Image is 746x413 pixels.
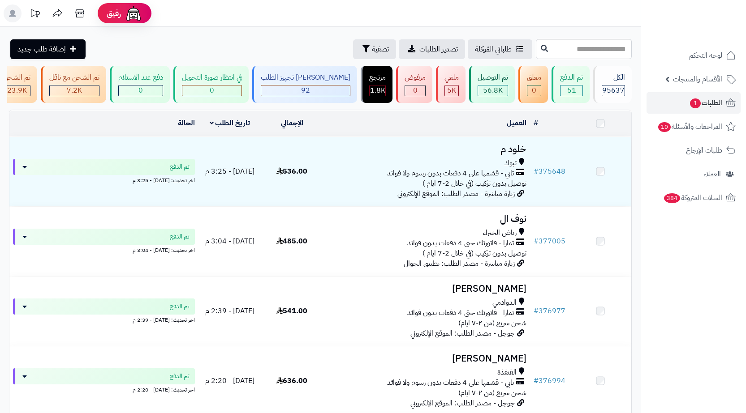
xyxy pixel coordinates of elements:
img: ai-face.png [125,4,142,22]
div: دفع عند الاستلام [118,72,163,83]
div: تم الشحن [3,72,30,83]
div: 0 [119,85,163,96]
a: [PERSON_NAME] تجهيز الطلب 92 [250,66,359,103]
a: تاريخ الطلب [210,118,250,128]
a: تحديثات المنصة [24,4,46,25]
span: زيارة مباشرة - مصدر الطلب: تطبيق الجوال [404,258,515,269]
div: اخر تحديث: [DATE] - 3:04 م [13,245,195,254]
span: 636.00 [276,375,307,386]
div: تم الدفع [560,72,583,83]
a: ملغي 5K [434,66,467,103]
span: 7.2K [67,85,82,96]
a: تم الشحن مع ناقل 7.2K [39,66,108,103]
span: الأقسام والمنتجات [673,73,722,85]
span: الدوادمي [492,298,517,308]
div: مرتجع [369,72,386,83]
span: # [534,375,539,386]
a: تصدير الطلبات [399,39,465,59]
span: إضافة طلب جديد [17,44,66,55]
div: 0 [405,85,425,96]
span: [DATE] - 3:25 م [205,166,254,177]
span: تمارا - فاتورتك حتى 4 دفعات بدون فوائد [407,238,514,248]
div: 92 [261,85,350,96]
div: معلق [527,72,541,83]
span: طلبات الإرجاع [686,144,722,157]
button: تصفية [353,39,396,59]
a: الكل95637 [591,66,634,103]
div: في انتظار صورة التحويل [182,72,242,83]
a: معلق 0 [517,66,550,103]
h3: [PERSON_NAME] [327,353,526,364]
span: العملاء [703,168,721,180]
img: logo-2.png [685,7,737,26]
span: شحن سريع (من ٢-٧ ايام) [458,318,526,328]
div: 0 [182,85,241,96]
div: 56795 [478,85,508,96]
a: تم الدفع 51 [550,66,591,103]
a: مرفوض 0 [394,66,434,103]
a: الطلبات1 [647,92,741,114]
span: تم الدفع [170,372,190,381]
span: 485.00 [276,236,307,247]
div: اخر تحديث: [DATE] - 2:39 م [13,315,195,324]
span: # [534,236,539,247]
a: تم التوصيل 56.8K [467,66,517,103]
a: #376994 [534,375,565,386]
a: مرتجع 1.8K [359,66,394,103]
a: العملاء [647,163,741,185]
span: [DATE] - 2:20 م [205,375,254,386]
span: 0 [413,85,418,96]
h3: نوف ال [327,214,526,224]
span: 384 [664,193,681,204]
span: تم الدفع [170,162,190,171]
span: المراجعات والأسئلة [657,120,722,133]
a: #375648 [534,166,565,177]
div: [PERSON_NAME] تجهيز الطلب [261,72,350,83]
span: تصدير الطلبات [419,44,458,55]
span: [DATE] - 2:39 م [205,306,254,316]
span: 1.8K [370,85,385,96]
a: المراجعات والأسئلة10 [647,116,741,137]
span: [DATE] - 3:04 م [205,236,254,247]
a: # [534,118,538,128]
h3: خلود م [327,144,526,154]
span: 56.8K [483,85,503,96]
a: العميل [507,118,526,128]
div: 1820 [370,85,385,96]
h3: [PERSON_NAME] [327,284,526,294]
span: زيارة مباشرة - مصدر الطلب: الموقع الإلكتروني [397,188,515,199]
span: تابي - قسّمها على 4 دفعات بدون رسوم ولا فوائد [387,378,514,388]
span: طلباتي المُوكلة [475,44,512,55]
div: تم الشحن مع ناقل [49,72,99,83]
span: # [534,306,539,316]
span: رفيق [107,8,121,19]
a: في انتظار صورة التحويل 0 [172,66,250,103]
a: دفع عند الاستلام 0 [108,66,172,103]
span: تصفية [372,44,389,55]
div: 4985 [445,85,458,96]
div: 7223 [50,85,99,96]
span: 10 [658,122,671,132]
a: لوحة التحكم [647,45,741,66]
span: 541.00 [276,306,307,316]
span: تم الدفع [170,232,190,241]
span: الطلبات [689,97,722,109]
span: تم الدفع [170,302,190,311]
span: 51 [567,85,576,96]
span: 0 [210,85,214,96]
span: 0 [532,85,536,96]
div: ملغي [444,72,459,83]
span: السلات المتروكة [663,192,722,204]
div: 0 [527,85,541,96]
span: شحن سريع (من ٢-٧ ايام) [458,387,526,398]
span: توصيل بدون تركيب (في خلال 2-7 ايام ) [423,248,526,259]
span: 92 [301,85,310,96]
span: تبوك [504,158,517,168]
a: إضافة طلب جديد [10,39,86,59]
span: 0 [138,85,143,96]
a: طلبات الإرجاع [647,140,741,161]
div: الكل [602,72,625,83]
a: الإجمالي [281,118,303,128]
span: تابي - قسّمها على 4 دفعات بدون رسوم ولا فوائد [387,168,514,179]
span: توصيل بدون تركيب (في خلال 2-7 ايام ) [423,178,526,189]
